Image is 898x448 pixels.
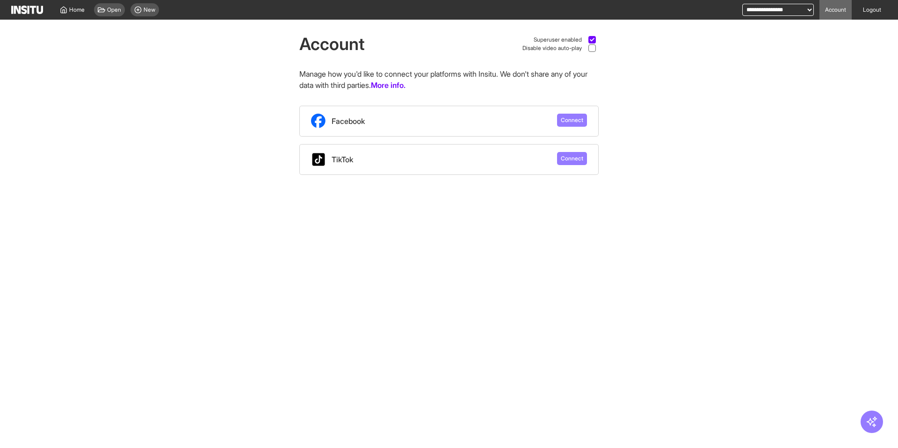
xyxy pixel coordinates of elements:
[534,36,582,43] span: Superuser enabled
[522,44,582,52] span: Disable video auto-play
[299,35,365,53] h1: Account
[144,6,155,14] span: New
[11,6,43,14] img: Logo
[299,68,599,91] p: Manage how you'd like to connect your platforms with Insitu. We don't share any of your data with...
[557,114,587,127] button: Connect
[371,79,406,91] a: More info.
[332,116,365,127] span: Facebook
[69,6,85,14] span: Home
[557,152,587,165] button: Connect
[332,154,353,165] span: TikTok
[561,116,583,124] span: Connect
[561,155,583,162] span: Connect
[107,6,121,14] span: Open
